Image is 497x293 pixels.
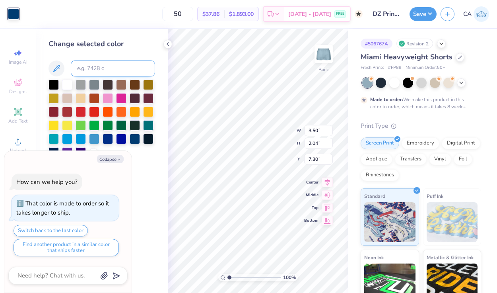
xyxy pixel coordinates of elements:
[410,7,437,21] button: Save
[367,6,406,22] input: Untitled Design
[283,274,296,281] span: 100 %
[454,153,472,165] div: Foil
[388,64,402,71] span: # FP89
[304,180,318,185] span: Center
[442,137,480,149] div: Digital Print
[429,153,451,165] div: Vinyl
[14,239,119,256] button: Find another product in a similar color that ships faster
[9,88,27,95] span: Designs
[463,10,472,19] span: CA
[361,64,384,71] span: Fresh Prints
[8,118,27,124] span: Add Text
[304,218,318,223] span: Bottom
[364,253,384,262] span: Neon Ink
[427,253,474,262] span: Metallic & Glitter Ink
[364,192,385,200] span: Standard
[229,10,254,18] span: $1,893.00
[402,137,439,149] div: Embroidery
[304,192,318,198] span: Middle
[364,202,415,242] img: Standard
[361,52,452,62] span: Miami Heavyweight Shorts
[395,153,427,165] div: Transfers
[318,66,329,73] div: Back
[16,199,109,217] div: That color is made to order so it takes longer to ship.
[463,6,489,22] a: CA
[14,225,88,236] button: Switch back to the last color
[16,178,78,186] div: How can we help you?
[316,46,332,62] img: Back
[474,6,489,22] img: Caitlyn Antman
[361,137,399,149] div: Screen Print
[361,153,392,165] div: Applique
[361,39,392,49] div: # 506767A
[370,96,468,110] div: We make this product in this color to order, which means it takes 8 weeks.
[370,96,403,103] strong: Made to order:
[49,39,155,49] div: Change selected color
[97,155,124,163] button: Collapse
[9,59,27,65] span: Image AI
[304,205,318,211] span: Top
[162,7,193,21] input: – –
[361,169,399,181] div: Rhinestones
[202,10,219,18] span: $37.86
[361,121,481,131] div: Print Type
[396,39,433,49] div: Revision 2
[336,11,344,17] span: FREE
[427,202,478,242] img: Puff Ink
[427,192,443,200] span: Puff Ink
[288,10,331,18] span: [DATE] - [DATE]
[406,64,445,71] span: Minimum Order: 50 +
[71,61,155,76] input: e.g. 7428 c
[10,147,26,154] span: Upload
